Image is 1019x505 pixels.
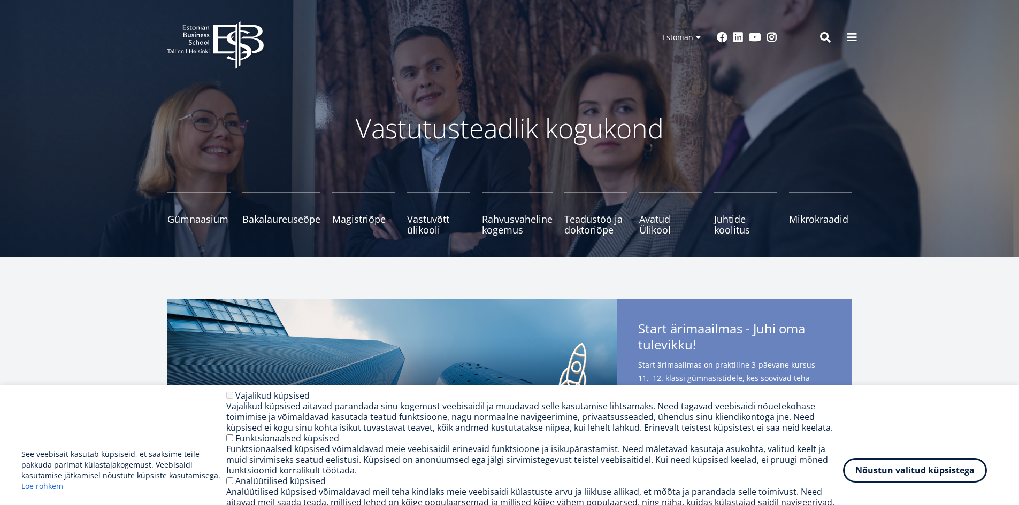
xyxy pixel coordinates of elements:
[226,444,843,476] div: Funktsionaalsed küpsised võimaldavad meie veebisaidil erinevaid funktsioone ja isikupärastamist. ...
[482,214,553,235] span: Rahvusvaheline kogemus
[714,214,777,235] span: Juhtide koolitus
[843,458,987,483] button: Nõustun valitud küpsistega
[639,192,702,235] a: Avatud Ülikool
[767,32,777,43] a: Instagram
[226,401,843,433] div: Vajalikud küpsised aitavad parandada sinu kogemust veebisaidil ja muudavad selle kasutamise lihts...
[638,358,831,425] span: Start ärimaailmas on praktiline 3-päevane kursus 11.–12. klassi gümnasistidele, kes soovivad teha...
[749,32,761,43] a: Youtube
[789,214,852,224] span: Mikrokraadid
[564,192,627,235] a: Teadustöö ja doktoriõpe
[789,192,852,235] a: Mikrokraadid
[235,475,326,487] label: Analüütilised küpsised
[21,481,63,492] a: Loe rohkem
[638,337,696,353] span: tulevikku!
[235,390,310,401] label: Vajalikud küpsised
[638,321,831,356] span: Start ärimaailmas - Juhi oma
[639,214,702,235] span: Avatud Ülikool
[407,214,470,235] span: Vastuvõtt ülikooli
[242,192,320,235] a: Bakalaureuseõpe
[235,432,339,444] label: Funktsionaalsed küpsised
[332,214,395,224] span: Magistriõpe
[167,214,231,224] span: Gümnaasium
[332,192,395,235] a: Magistriõpe
[226,112,793,144] p: Vastutusteadlik kogukond
[407,192,470,235] a: Vastuvõtt ülikooli
[167,299,617,502] img: Start arimaailmas
[717,32,727,43] a: Facebook
[564,214,627,235] span: Teadustöö ja doktoriõpe
[21,449,226,492] p: See veebisait kasutab küpsiseid, et saaksime teile pakkuda parimat külastajakogemust. Veebisaidi ...
[482,192,553,235] a: Rahvusvaheline kogemus
[733,32,744,43] a: Linkedin
[714,192,777,235] a: Juhtide koolitus
[242,214,320,224] span: Bakalaureuseõpe
[167,192,231,235] a: Gümnaasium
